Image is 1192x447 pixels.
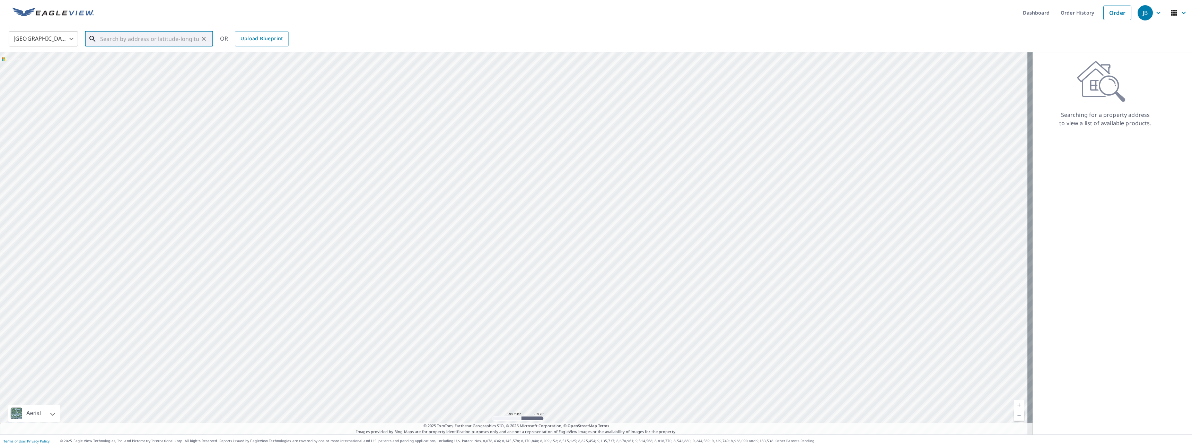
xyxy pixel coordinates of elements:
div: [GEOGRAPHIC_DATA] [9,29,78,49]
p: Searching for a property address to view a list of available products. [1059,111,1152,127]
p: | [3,439,50,443]
span: © 2025 TomTom, Earthstar Geographics SIO, © 2025 Microsoft Corporation, © [423,423,610,429]
img: EV Logo [12,8,94,18]
a: Order [1103,6,1131,20]
div: JB [1138,5,1153,20]
a: Terms of Use [3,439,25,444]
a: Current Level 5, Zoom In [1014,400,1024,410]
div: OR [220,31,289,46]
p: © 2025 Eagle View Technologies, Inc. and Pictometry International Corp. All Rights Reserved. Repo... [60,438,1189,444]
span: Upload Blueprint [240,34,283,43]
a: Terms [598,423,610,428]
a: Privacy Policy [27,439,50,444]
div: Aerial [24,405,43,422]
div: Aerial [8,405,60,422]
a: Upload Blueprint [235,31,288,46]
a: Current Level 5, Zoom Out [1014,410,1024,421]
a: OpenStreetMap [568,423,597,428]
input: Search by address or latitude-longitude [100,29,199,49]
button: Clear [199,34,209,44]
